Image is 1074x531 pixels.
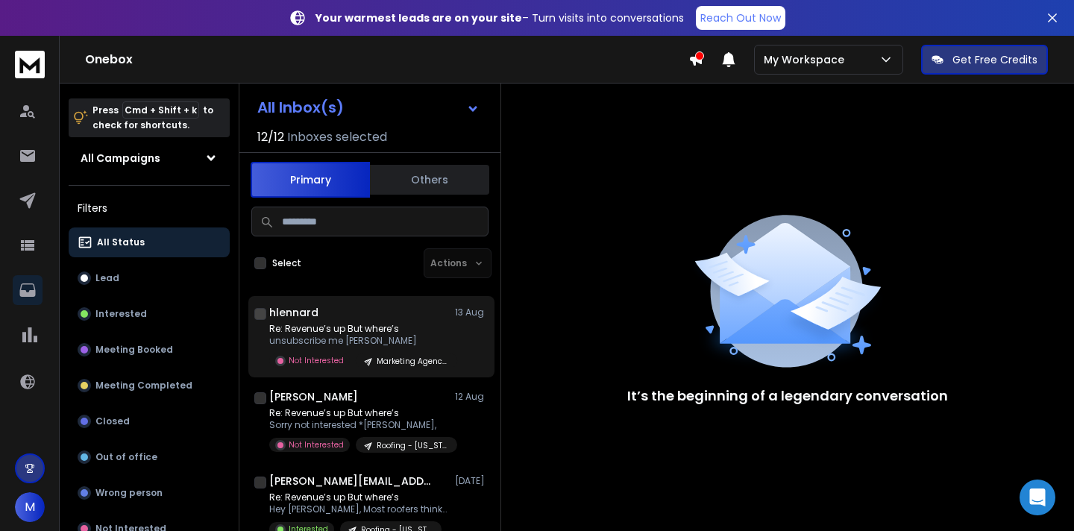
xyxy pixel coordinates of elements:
[377,440,448,451] p: Roofing - [US_STATE] - Bookkeeping Offer
[269,503,448,515] p: Hey [PERSON_NAME], Most roofers think cash
[122,101,199,119] span: Cmd + Shift + k
[269,474,433,488] h1: [PERSON_NAME][EMAIL_ADDRESS][DOMAIN_NAME]
[455,391,489,403] p: 12 Aug
[315,10,684,25] p: – Turn visits into conversations
[952,52,1037,67] p: Get Free Credits
[97,236,145,248] p: All Status
[764,52,850,67] p: My Workspace
[69,442,230,472] button: Out of office
[81,151,160,166] h1: All Campaigns
[69,143,230,173] button: All Campaigns
[455,307,489,318] p: 13 Aug
[287,128,387,146] h3: Inboxes selected
[95,451,157,463] p: Out of office
[269,491,448,503] p: Re: Revenue’s up But where’s
[95,380,192,392] p: Meeting Completed
[69,263,230,293] button: Lead
[269,419,448,431] p: Sorry not interested *[PERSON_NAME],
[289,355,344,366] p: Not Interested
[69,227,230,257] button: All Status
[315,10,522,25] strong: Your warmest leads are on your site
[921,45,1048,75] button: Get Free Credits
[455,475,489,487] p: [DATE]
[15,51,45,78] img: logo
[700,10,781,25] p: Reach Out Now
[95,415,130,427] p: Closed
[377,356,448,367] p: Marketing Agencies - Bookkeeping and CFO offer
[627,386,948,406] p: It’s the beginning of a legendary conversation
[1020,480,1055,515] div: Open Intercom Messenger
[257,100,344,115] h1: All Inbox(s)
[95,308,147,320] p: Interested
[69,198,230,219] h3: Filters
[69,371,230,400] button: Meeting Completed
[269,407,448,419] p: Re: Revenue’s up But where’s
[269,335,448,347] p: unsubscribe me [PERSON_NAME]
[69,299,230,329] button: Interested
[69,406,230,436] button: Closed
[289,439,344,450] p: Not Interested
[269,323,448,335] p: Re: Revenue’s up But where’s
[85,51,688,69] h1: Onebox
[95,487,163,499] p: Wrong person
[69,478,230,508] button: Wrong person
[272,257,301,269] label: Select
[95,272,119,284] p: Lead
[257,128,284,146] span: 12 / 12
[92,103,213,133] p: Press to check for shortcuts.
[69,335,230,365] button: Meeting Booked
[245,92,492,122] button: All Inbox(s)
[15,492,45,522] button: M
[269,305,318,320] h1: hlennard
[251,162,370,198] button: Primary
[269,389,358,404] h1: [PERSON_NAME]
[370,163,489,196] button: Others
[95,344,173,356] p: Meeting Booked
[696,6,785,30] a: Reach Out Now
